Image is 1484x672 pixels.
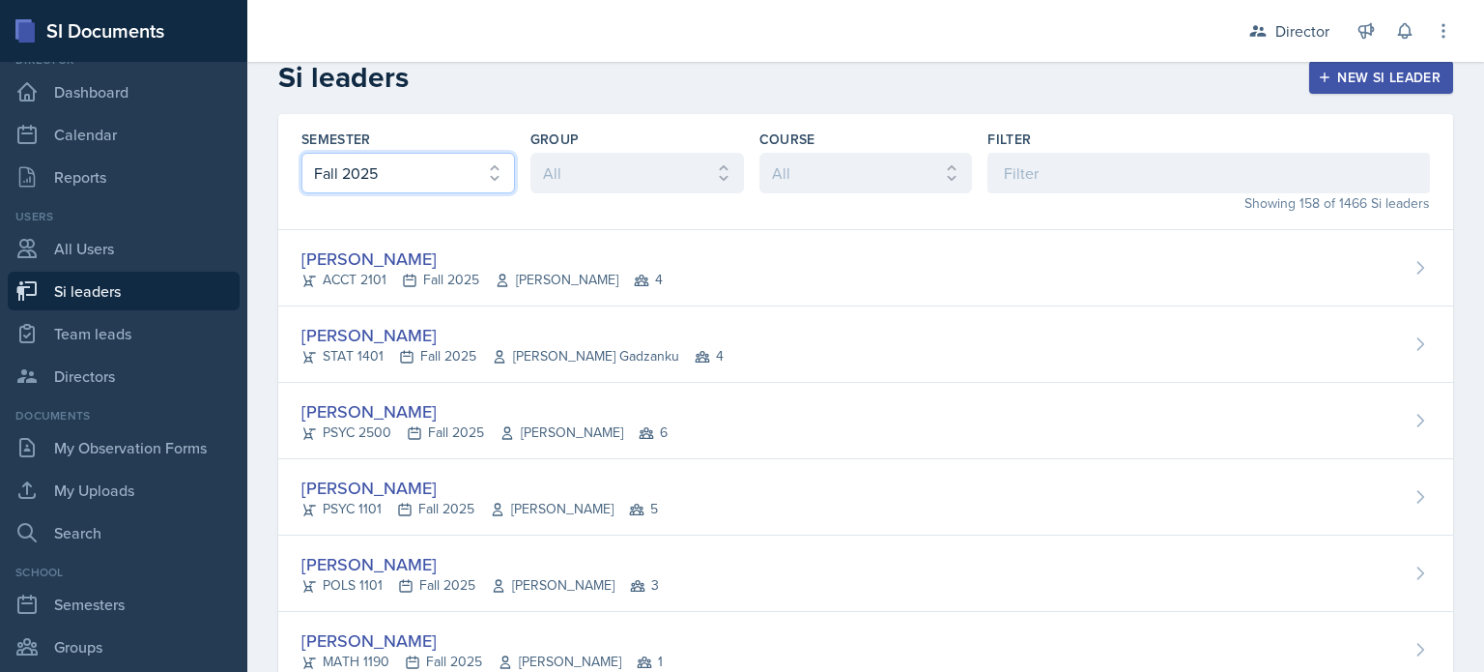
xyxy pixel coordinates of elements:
[278,383,1453,459] a: [PERSON_NAME] PSYC 2500Fall 2025[PERSON_NAME] 6
[301,130,371,149] label: Semester
[301,346,724,366] div: STAT 1401 Fall 2025
[498,652,621,672] span: [PERSON_NAME]
[301,423,668,443] div: PSYC 2500 Fall 2025
[8,513,240,552] a: Search
[8,471,240,510] a: My Uploads
[629,499,658,519] span: 5
[301,499,658,519] div: PSYC 1101 Fall 2025
[301,628,663,654] div: [PERSON_NAME]
[301,322,724,348] div: [PERSON_NAME]
[1309,61,1453,94] button: New Si leader
[8,115,240,154] a: Calendar
[8,229,240,268] a: All Users
[278,536,1453,612] a: [PERSON_NAME] POLS 1101Fall 2025[PERSON_NAME] 3
[278,230,1453,307] a: [PERSON_NAME] ACCT 2101Fall 2025[PERSON_NAME] 4
[8,428,240,467] a: My Observation Forms
[8,407,240,424] div: Documents
[278,307,1453,383] a: [PERSON_NAME] STAT 1401Fall 2025[PERSON_NAME] Gadzanku 4
[8,158,240,196] a: Reports
[8,585,240,624] a: Semesters
[1275,19,1329,43] div: Director
[301,475,658,501] div: [PERSON_NAME]
[8,357,240,395] a: Directors
[301,270,663,290] div: ACCT 2101 Fall 2025
[1322,70,1441,85] div: New Si leader
[278,60,409,95] h2: Si leaders
[492,346,679,366] span: [PERSON_NAME] Gadzanku
[630,575,659,596] span: 3
[987,153,1430,193] input: Filter
[301,246,663,272] div: [PERSON_NAME]
[8,208,240,225] div: Users
[301,575,659,596] div: POLS 1101 Fall 2025
[301,652,663,672] div: MATH 1190 Fall 2025
[301,551,659,577] div: [PERSON_NAME]
[278,459,1453,536] a: [PERSON_NAME] PSYC 1101Fall 2025[PERSON_NAME] 5
[495,270,618,290] span: [PERSON_NAME]
[987,193,1430,214] div: Showing 158 of 1466 Si leaders
[8,628,240,666] a: Groups
[490,499,614,519] span: [PERSON_NAME]
[499,423,623,443] span: [PERSON_NAME]
[491,575,614,596] span: [PERSON_NAME]
[695,346,724,366] span: 4
[301,398,668,424] div: [PERSON_NAME]
[8,314,240,353] a: Team leads
[634,270,663,290] span: 4
[8,73,240,111] a: Dashboard
[8,564,240,581] div: School
[530,130,580,149] label: Group
[8,272,240,310] a: Si leaders
[759,130,815,149] label: Course
[637,652,663,672] span: 1
[987,130,1031,149] label: Filter
[639,423,668,443] span: 6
